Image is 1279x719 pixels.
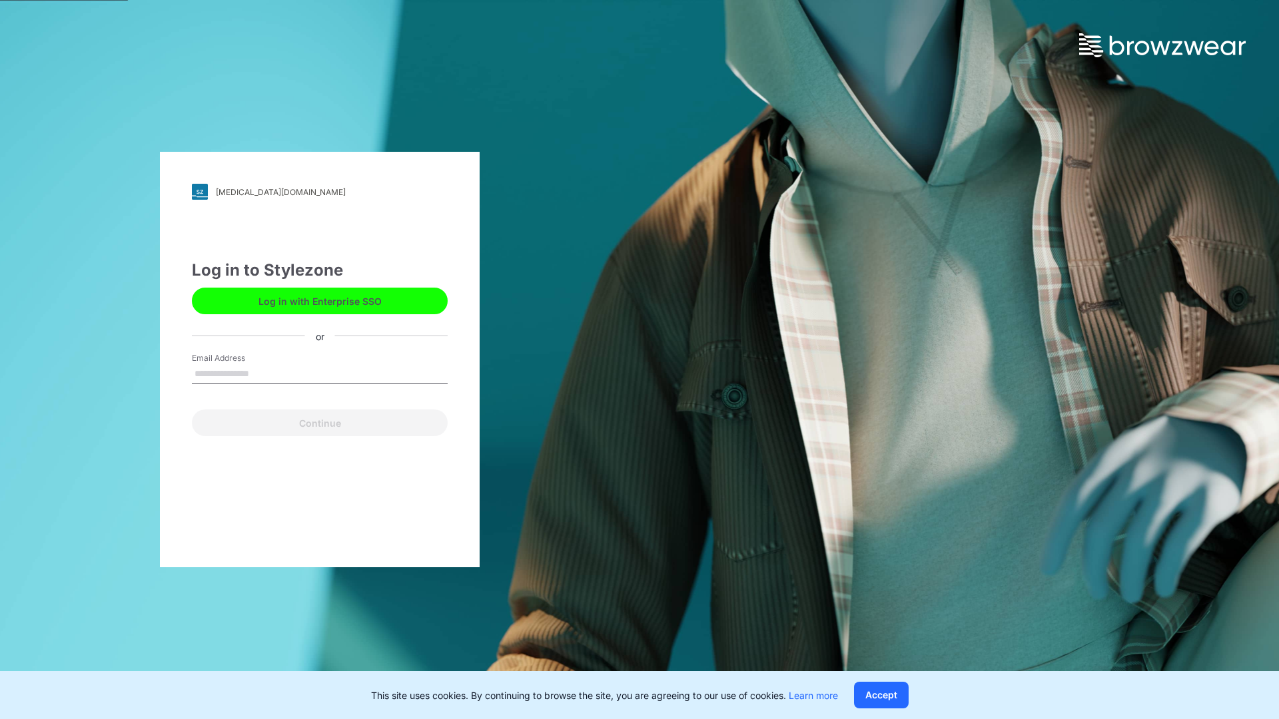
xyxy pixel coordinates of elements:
[192,184,448,200] a: [MEDICAL_DATA][DOMAIN_NAME]
[216,187,346,197] div: [MEDICAL_DATA][DOMAIN_NAME]
[789,690,838,701] a: Learn more
[192,258,448,282] div: Log in to Stylezone
[854,682,909,708] button: Accept
[192,288,448,314] button: Log in with Enterprise SSO
[371,688,838,702] p: This site uses cookies. By continuing to browse the site, you are agreeing to our use of cookies.
[1079,33,1246,57] img: browzwear-logo.73288ffb.svg
[192,352,285,364] label: Email Address
[305,329,335,343] div: or
[192,184,208,200] img: svg+xml;base64,PHN2ZyB3aWR0aD0iMjgiIGhlaWdodD0iMjgiIHZpZXdCb3g9IjAgMCAyOCAyOCIgZmlsbD0ibm9uZSIgeG...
